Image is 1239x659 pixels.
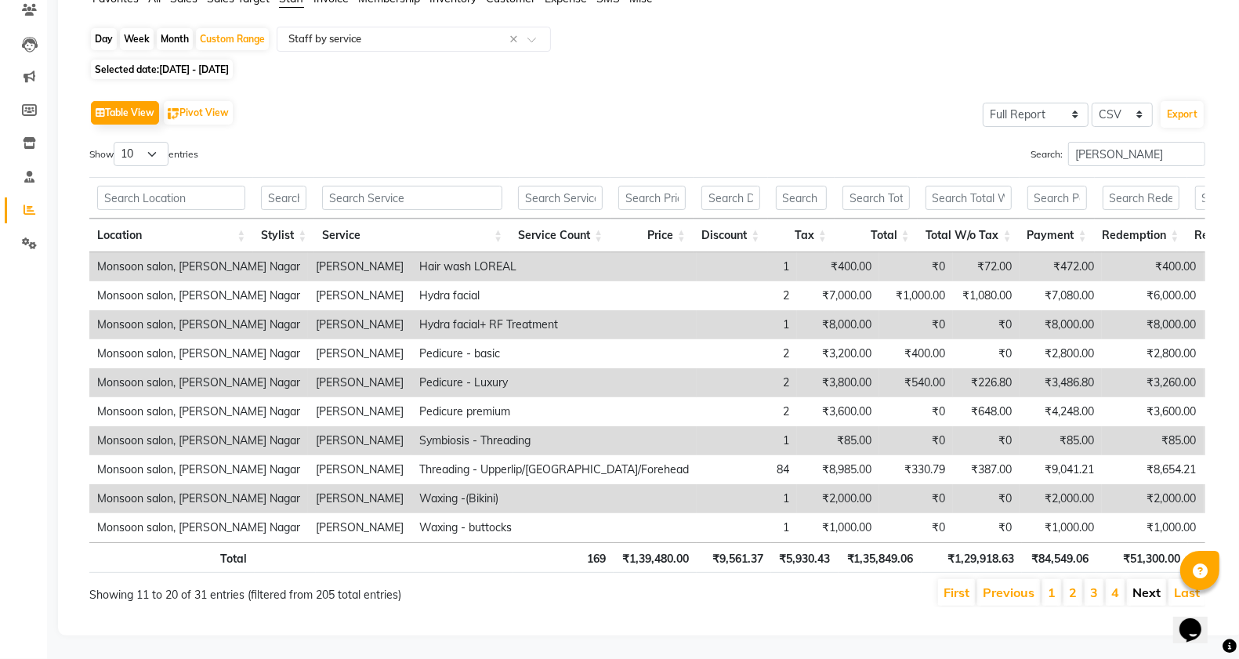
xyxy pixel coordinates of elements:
a: 1 [1048,585,1056,600]
td: 2 [697,281,797,310]
td: [PERSON_NAME] [308,310,411,339]
td: Monsoon salon, [PERSON_NAME] Nagar [89,513,308,542]
th: ₹84,549.06 [1022,542,1096,573]
td: ₹0 [879,513,953,542]
td: ₹540.00 [879,368,953,397]
td: Pedicure - Luxury [411,368,697,397]
th: Total W/o Tax: activate to sort column ascending [918,219,1020,252]
td: Monsoon salon, [PERSON_NAME] Nagar [89,368,308,397]
input: Search Total W/o Tax [926,186,1012,210]
td: ₹85.00 [797,426,879,455]
th: Discount: activate to sort column ascending [694,219,768,252]
td: [PERSON_NAME] [308,368,411,397]
td: Hair wash LOREAL [411,252,697,281]
input: Search Tax [776,186,827,210]
td: ₹400.00 [797,252,879,281]
td: ₹1,000.00 [1020,513,1102,542]
td: [PERSON_NAME] [308,513,411,542]
td: ₹3,486.80 [1020,368,1102,397]
td: ₹2,000.00 [797,484,879,513]
span: Selected date: [91,60,233,79]
input: Search Payment [1027,186,1087,210]
td: ₹0 [879,310,953,339]
th: Location: activate to sort column ascending [89,219,253,252]
td: ₹3,200.00 [797,339,879,368]
td: ₹72.00 [953,252,1020,281]
td: ₹400.00 [879,339,953,368]
input: Search Discount [701,186,760,210]
td: ₹648.00 [953,397,1020,426]
input: Search Service [322,186,502,210]
label: Search: [1031,142,1205,166]
td: 2 [697,368,797,397]
a: 2 [1069,585,1077,600]
td: ₹6,000.00 [1102,281,1204,310]
label: Show entries [89,142,198,166]
td: ₹400.00 [1102,252,1204,281]
td: ₹7,000.00 [797,281,879,310]
th: ₹5,930.43 [771,542,839,573]
td: ₹3,600.00 [797,397,879,426]
select: Showentries [114,142,168,166]
div: Showing 11 to 20 of 31 entries (filtered from 205 total entries) [89,578,541,603]
td: Threading - Upperlip/[GEOGRAPHIC_DATA]/Forehead [411,455,697,484]
td: Pedicure premium [411,397,697,426]
td: ₹8,654.21 [1102,455,1204,484]
input: Search Service Count [518,186,603,210]
td: ₹2,000.00 [1102,484,1204,513]
td: ₹0 [879,397,953,426]
td: ₹0 [953,339,1020,368]
td: 84 [697,455,797,484]
td: 2 [697,339,797,368]
td: ₹8,000.00 [1020,310,1102,339]
th: ₹9,561.37 [697,542,771,573]
td: ₹472.00 [1020,252,1102,281]
span: [DATE] - [DATE] [159,63,229,75]
span: Clear all [509,31,523,48]
td: ₹1,000.00 [1102,513,1204,542]
input: Search Location [97,186,245,210]
td: ₹85.00 [1102,426,1204,455]
td: 1 [697,252,797,281]
td: [PERSON_NAME] [308,455,411,484]
th: Price: activate to sort column ascending [610,219,694,252]
th: Total: activate to sort column ascending [835,219,918,252]
td: Waxing - buttocks [411,513,697,542]
td: ₹8,985.00 [797,455,879,484]
input: Search Total [842,186,910,210]
td: Monsoon salon, [PERSON_NAME] Nagar [89,484,308,513]
button: Pivot View [164,101,233,125]
th: ₹1,29,918.63 [922,542,1022,573]
div: Day [91,28,117,50]
td: ₹0 [953,310,1020,339]
button: Table View [91,101,159,125]
td: 2 [697,397,797,426]
td: Monsoon salon, [PERSON_NAME] Nagar [89,339,308,368]
td: [PERSON_NAME] [308,426,411,455]
th: ₹1,39,480.00 [614,542,697,573]
td: Monsoon salon, [PERSON_NAME] Nagar [89,455,308,484]
a: Last [1174,585,1200,600]
th: Service Count: activate to sort column ascending [510,219,610,252]
td: ₹2,800.00 [1020,339,1102,368]
td: 1 [697,310,797,339]
td: ₹0 [879,484,953,513]
td: [PERSON_NAME] [308,484,411,513]
th: Payment: activate to sort column ascending [1020,219,1095,252]
td: Hydra facial [411,281,697,310]
img: pivot.png [168,108,179,120]
td: ₹4,248.00 [1020,397,1102,426]
th: Stylist: activate to sort column ascending [253,219,314,252]
td: ₹8,000.00 [1102,310,1204,339]
a: Previous [983,585,1034,600]
td: ₹1,080.00 [953,281,1020,310]
td: ₹0 [953,426,1020,455]
td: ₹387.00 [953,455,1020,484]
a: First [944,585,969,600]
td: ₹0 [953,484,1020,513]
input: Search Stylist [261,186,306,210]
td: ₹3,800.00 [797,368,879,397]
a: 4 [1111,585,1119,600]
div: Week [120,28,154,50]
td: [PERSON_NAME] [308,397,411,426]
